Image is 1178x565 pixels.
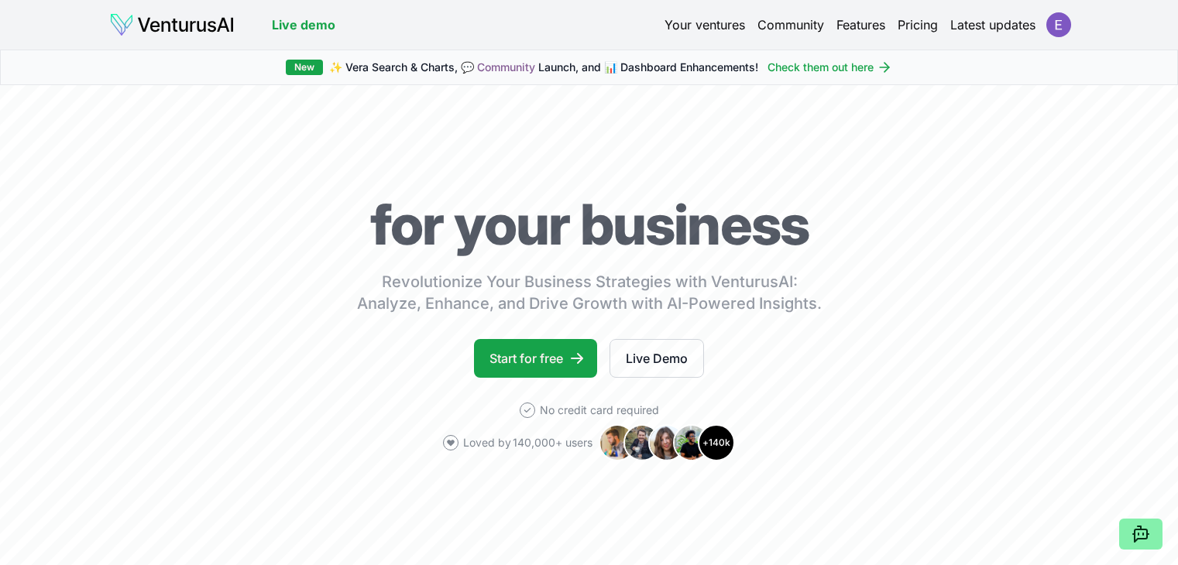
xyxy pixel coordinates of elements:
img: Avatar 1 [599,424,636,461]
a: Latest updates [950,15,1035,34]
a: Community [757,15,824,34]
a: Live Demo [610,339,704,378]
a: Your ventures [665,15,745,34]
img: Avatar 4 [673,424,710,461]
a: Live demo [272,15,335,34]
img: Avatar 2 [623,424,661,461]
div: New [286,60,323,75]
a: Pricing [898,15,938,34]
img: ACg8ocIYmrOXR9i6bH0pCqaKUyPheHD8yyFCz20-f6p6IhaSRwVr3Q=s96-c [1046,12,1071,37]
img: Avatar 3 [648,424,685,461]
a: Features [836,15,885,34]
a: Check them out here [768,60,892,75]
img: logo [109,12,235,37]
span: ✨ Vera Search & Charts, 💬 Launch, and 📊 Dashboard Enhancements! [329,60,758,75]
a: Start for free [474,339,597,378]
a: Community [477,60,535,74]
